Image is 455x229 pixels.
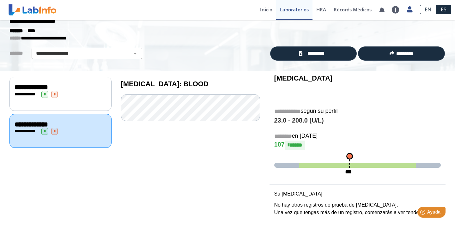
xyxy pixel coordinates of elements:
a: ES [436,5,451,14]
a: EN [420,5,436,14]
p: No hay otros registros de prueba de [MEDICAL_DATA]. Una vez que tengas más de un registro, comenz... [274,201,441,216]
iframe: Help widget launcher [399,204,448,222]
b: [MEDICAL_DATA]: BLOOD [121,80,209,88]
h4: 107 [274,141,441,150]
h4: 23.0 - 208.0 (U/L) [274,117,441,124]
h5: según su perfil [274,108,441,115]
span: HRA [316,6,326,13]
b: [MEDICAL_DATA] [274,74,333,82]
h5: en [DATE] [274,133,441,140]
p: Su [MEDICAL_DATA] [274,190,441,198]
